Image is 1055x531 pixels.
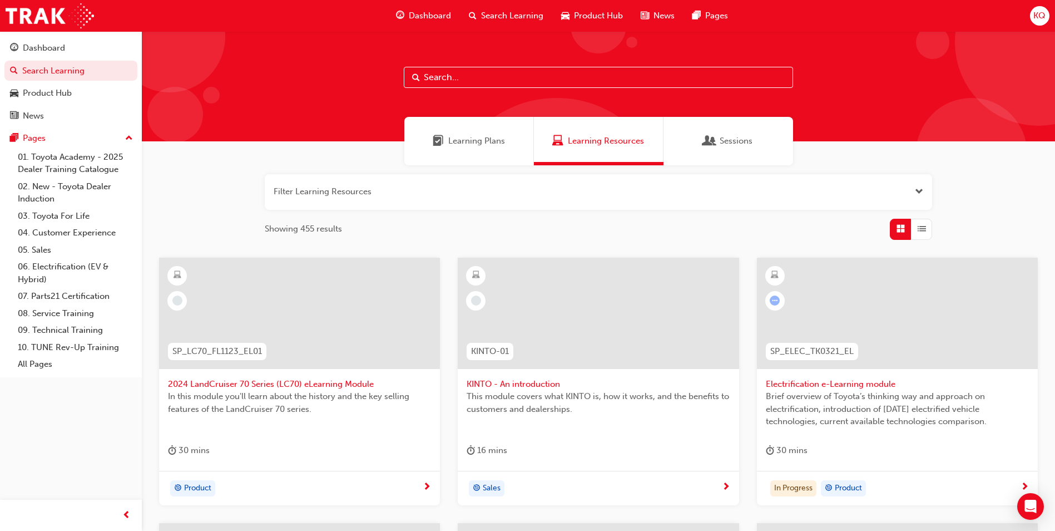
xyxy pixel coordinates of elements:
[23,110,44,122] div: News
[704,135,715,147] span: Sessions
[766,444,808,458] div: 30 mins
[4,106,137,126] a: News
[467,444,475,458] span: duration-icon
[4,38,137,58] a: Dashboard
[552,135,563,147] span: Learning Resources
[4,83,137,104] a: Product Hub
[766,444,774,458] span: duration-icon
[13,288,137,305] a: 07. Parts21 Certification
[13,149,137,178] a: 01. Toyota Academy - 2025 Dealer Training Catalogue
[396,9,404,23] span: guage-icon
[172,345,262,358] span: SP_LC70_FL1123_EL01
[404,67,793,88] input: Search...
[174,481,182,496] span: target-icon
[4,61,137,81] a: Search Learning
[23,132,46,145] div: Pages
[13,242,137,259] a: 05. Sales
[10,134,18,144] span: pages-icon
[1021,483,1029,493] span: next-icon
[1030,6,1049,26] button: KQ
[472,268,480,283] span: learningResourceType_ELEARNING-icon
[168,378,431,391] span: 2024 LandCruiser 70 Series (LC70) eLearning Module
[13,258,137,288] a: 06. Electrification (EV & Hybrid)
[653,9,675,22] span: News
[13,208,137,225] a: 03. Toyota For Life
[467,378,730,391] span: KINTO - An introduction
[481,9,543,22] span: Search Learning
[13,356,137,373] a: All Pages
[159,258,440,506] a: SP_LC70_FL1123_EL012024 LandCruiser 70 Series (LC70) eLearning ModuleIn this module you'll learn ...
[412,71,420,84] span: Search
[23,42,65,55] div: Dashboard
[13,305,137,322] a: 08. Service Training
[692,9,701,23] span: pages-icon
[568,135,644,147] span: Learning Resources
[471,296,481,306] span: learningRecordVerb_NONE-icon
[6,3,94,28] img: Trak
[13,339,137,356] a: 10. TUNE Rev-Up Training
[467,390,730,415] span: This module covers what KINTO is, how it works, and the benefits to customers and dealerships.
[632,4,683,27] a: news-iconNews
[184,482,211,495] span: Product
[13,178,137,208] a: 02. New - Toyota Dealer Induction
[404,117,534,165] a: Learning PlansLearning Plans
[918,223,926,235] span: List
[1017,493,1044,520] div: Open Intercom Messenger
[757,258,1038,506] a: SP_ELEC_TK0321_ELElectrification e-Learning moduleBrief overview of Toyota’s thinking way and app...
[10,43,18,53] span: guage-icon
[10,111,18,121] span: news-icon
[683,4,737,27] a: pages-iconPages
[174,268,181,283] span: learningResourceType_ELEARNING-icon
[409,9,451,22] span: Dashboard
[4,36,137,128] button: DashboardSearch LearningProduct HubNews
[168,390,431,415] span: In this module you'll learn about the history and the key selling features of the LandCruiser 70 ...
[770,480,816,497] div: In Progress
[10,88,18,99] span: car-icon
[552,4,632,27] a: car-iconProduct Hub
[125,131,133,146] span: up-icon
[720,135,752,147] span: Sessions
[641,9,649,23] span: news-icon
[825,481,833,496] span: target-icon
[471,345,509,358] span: KINTO-01
[896,223,905,235] span: Grid
[469,9,477,23] span: search-icon
[23,87,72,100] div: Product Hub
[13,322,137,339] a: 09. Technical Training
[770,296,780,306] span: learningRecordVerb_ATTEMPT-icon
[13,224,137,242] a: 04. Customer Experience
[387,4,460,27] a: guage-iconDashboard
[771,268,779,283] span: learningResourceType_ELEARNING-icon
[1033,9,1046,22] span: KQ
[483,482,501,495] span: Sales
[467,444,507,458] div: 16 mins
[265,223,342,235] span: Showing 455 results
[448,135,505,147] span: Learning Plans
[663,117,793,165] a: SessionsSessions
[168,444,210,458] div: 30 mins
[433,135,444,147] span: Learning Plans
[10,66,18,76] span: search-icon
[172,296,182,306] span: learningRecordVerb_NONE-icon
[835,482,862,495] span: Product
[766,378,1029,391] span: Electrification e-Learning module
[460,4,552,27] a: search-iconSearch Learning
[473,481,481,496] span: target-icon
[766,390,1029,428] span: Brief overview of Toyota’s thinking way and approach on electrification, introduction of [DATE] e...
[458,258,739,506] a: KINTO-01KINTO - An introductionThis module covers what KINTO is, how it works, and the benefits t...
[915,185,923,198] button: Open the filter
[122,509,131,523] span: prev-icon
[770,345,854,358] span: SP_ELEC_TK0321_EL
[705,9,728,22] span: Pages
[4,128,137,149] button: Pages
[423,483,431,493] span: next-icon
[534,117,663,165] a: Learning ResourcesLearning Resources
[722,483,730,493] span: next-icon
[168,444,176,458] span: duration-icon
[561,9,569,23] span: car-icon
[574,9,623,22] span: Product Hub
